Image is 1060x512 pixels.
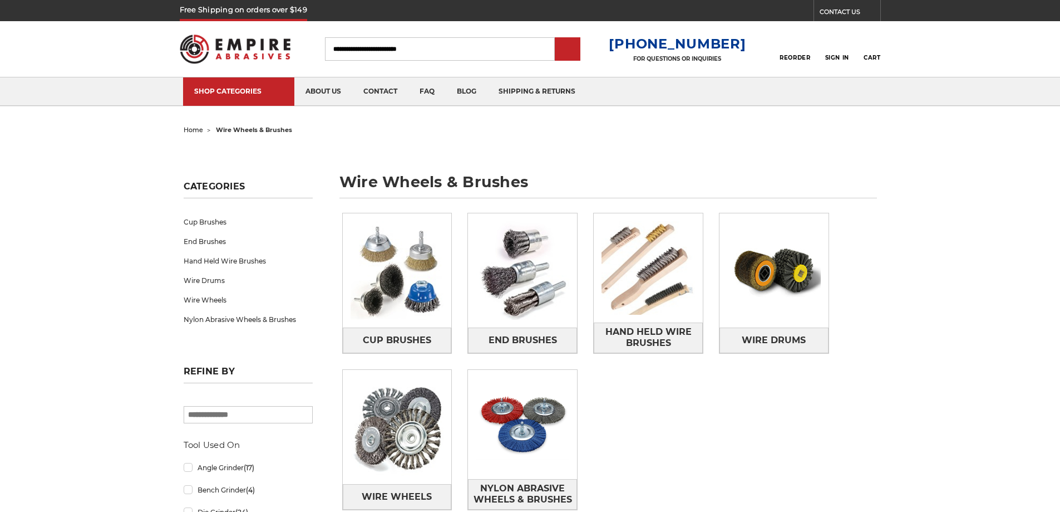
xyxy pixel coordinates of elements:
[719,213,829,328] img: Wire Drums
[469,479,576,509] span: Nylon Abrasive Wheels & Brushes
[408,77,446,106] a: faq
[184,310,313,329] a: Nylon Abrasive Wheels & Brushes
[468,213,577,328] img: End Brushes
[294,77,352,106] a: about us
[609,36,746,52] a: [PHONE_NUMBER]
[594,323,703,353] a: Hand Held Wire Brushes
[184,290,313,310] a: Wire Wheels
[244,464,254,472] span: (17)
[184,458,313,477] a: Angle Grinder(17)
[825,54,849,61] span: Sign In
[468,479,577,510] a: Nylon Abrasive Wheels & Brushes
[468,370,577,479] img: Nylon Abrasive Wheels & Brushes
[446,77,487,106] a: blog
[184,232,313,251] a: End Brushes
[556,38,579,61] input: Submit
[609,55,746,62] p: FOR QUESTIONS OR INQUIRIES
[343,213,452,328] img: Cup Brushes
[742,331,806,350] span: Wire Drums
[184,181,313,198] h5: Categories
[719,328,829,353] a: Wire Drums
[246,486,255,494] span: (4)
[487,77,586,106] a: shipping & returns
[594,323,702,353] span: Hand Held Wire Brushes
[343,328,452,353] a: Cup Brushes
[216,126,292,134] span: wire wheels & brushes
[343,370,452,484] img: Wire Wheels
[363,331,431,350] span: Cup Brushes
[184,366,313,383] h5: Refine by
[489,331,557,350] span: End Brushes
[194,87,283,95] div: SHOP CATEGORIES
[184,251,313,271] a: Hand Held Wire Brushes
[184,480,313,500] a: Bench Grinder(4)
[184,271,313,290] a: Wire Drums
[184,212,313,232] a: Cup Brushes
[864,54,880,61] span: Cart
[780,54,810,61] span: Reorder
[184,438,313,452] h5: Tool Used On
[352,77,408,106] a: contact
[339,174,877,198] h1: wire wheels & brushes
[343,484,452,509] a: Wire Wheels
[468,328,577,353] a: End Brushes
[820,6,880,21] a: CONTACT US
[184,126,203,134] a: home
[362,487,432,506] span: Wire Wheels
[780,37,810,61] a: Reorder
[180,27,291,71] img: Empire Abrasives
[864,37,880,61] a: Cart
[594,213,703,323] img: Hand Held Wire Brushes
